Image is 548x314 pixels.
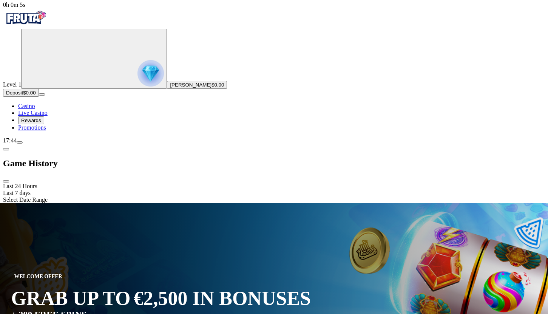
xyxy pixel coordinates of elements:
div: Last 24 Hours [3,183,545,190]
span: 17:44 [3,137,17,144]
span: Live Casino [18,110,48,116]
span: [PERSON_NAME] [170,82,211,88]
button: [PERSON_NAME]$0.00 [167,81,227,89]
span: Casino [18,103,35,109]
div: Select Date Range [3,196,545,203]
nav: Primary [3,8,545,131]
a: diamond iconCasino [18,103,35,109]
div: Last 7 days [3,190,545,196]
span: user session time [3,2,25,8]
span: $0.00 [23,90,36,96]
img: Fruta [3,8,48,27]
a: gift-inverted iconPromotions [18,124,46,131]
button: menu [39,93,45,96]
a: Fruta [3,22,48,28]
span: €2,500 IN BONUSES [133,289,311,308]
span: Deposit [6,90,23,96]
span: WELCOME OFFER [11,272,65,281]
h2: Game History [3,158,545,169]
span: Promotions [18,124,46,131]
button: menu [17,141,23,144]
span: Level 1 [3,81,21,88]
button: chevron-left icon [3,148,9,150]
button: reward progress [21,29,167,89]
span: GRAB UP TO [11,287,131,309]
button: reward iconRewards [18,116,44,124]
a: poker-chip iconLive Casino [18,110,48,116]
span: Rewards [21,118,41,123]
button: close [3,180,9,183]
span: $0.00 [211,82,224,88]
button: Depositplus icon$0.00 [3,89,39,97]
img: reward progress [137,60,164,87]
